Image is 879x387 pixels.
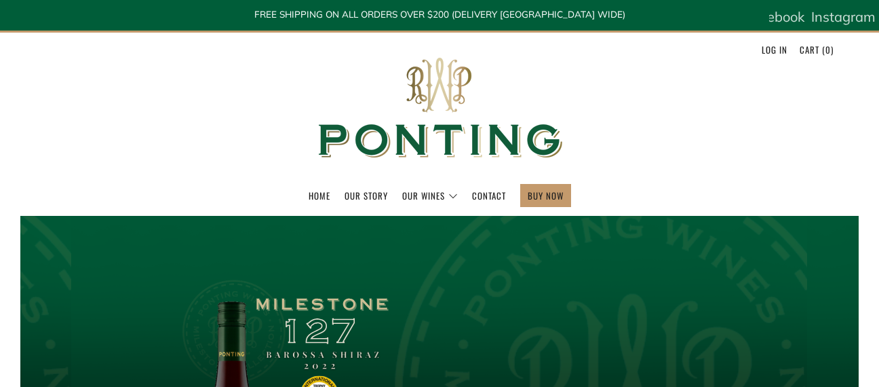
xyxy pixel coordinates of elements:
a: Home [309,185,330,206]
a: Log in [762,39,787,60]
span: Facebook [745,8,804,25]
a: Instagram [811,3,876,31]
a: Our Story [345,185,388,206]
a: BUY NOW [528,185,564,206]
a: Contact [472,185,506,206]
a: Our Wines [402,185,458,206]
span: 0 [825,43,831,56]
a: Facebook [745,3,804,31]
span: Instagram [811,8,876,25]
a: Cart (0) [800,39,834,60]
img: Ponting Wines [304,33,575,184]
